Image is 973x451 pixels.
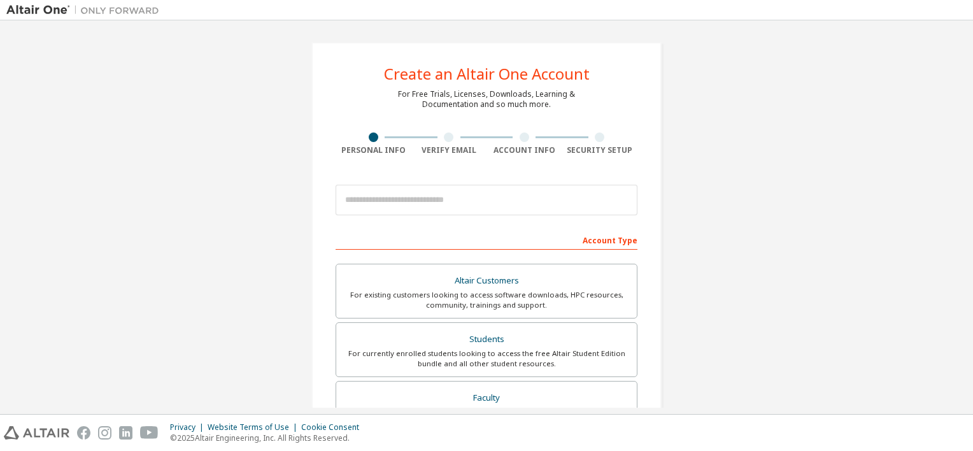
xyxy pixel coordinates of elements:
[208,422,301,433] div: Website Terms of Use
[140,426,159,440] img: youtube.svg
[344,272,629,290] div: Altair Customers
[562,145,638,155] div: Security Setup
[170,433,367,443] p: © 2025 Altair Engineering, Inc. All Rights Reserved.
[344,290,629,310] div: For existing customers looking to access software downloads, HPC resources, community, trainings ...
[398,89,575,110] div: For Free Trials, Licenses, Downloads, Learning & Documentation and so much more.
[487,145,562,155] div: Account Info
[301,422,367,433] div: Cookie Consent
[344,389,629,407] div: Faculty
[344,348,629,369] div: For currently enrolled students looking to access the free Altair Student Edition bundle and all ...
[77,426,90,440] img: facebook.svg
[170,422,208,433] div: Privacy
[6,4,166,17] img: Altair One
[344,406,629,427] div: For faculty & administrators of academic institutions administering students and accessing softwa...
[384,66,590,82] div: Create an Altair One Account
[4,426,69,440] img: altair_logo.svg
[336,145,411,155] div: Personal Info
[119,426,132,440] img: linkedin.svg
[98,426,111,440] img: instagram.svg
[411,145,487,155] div: Verify Email
[336,229,637,250] div: Account Type
[344,331,629,348] div: Students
